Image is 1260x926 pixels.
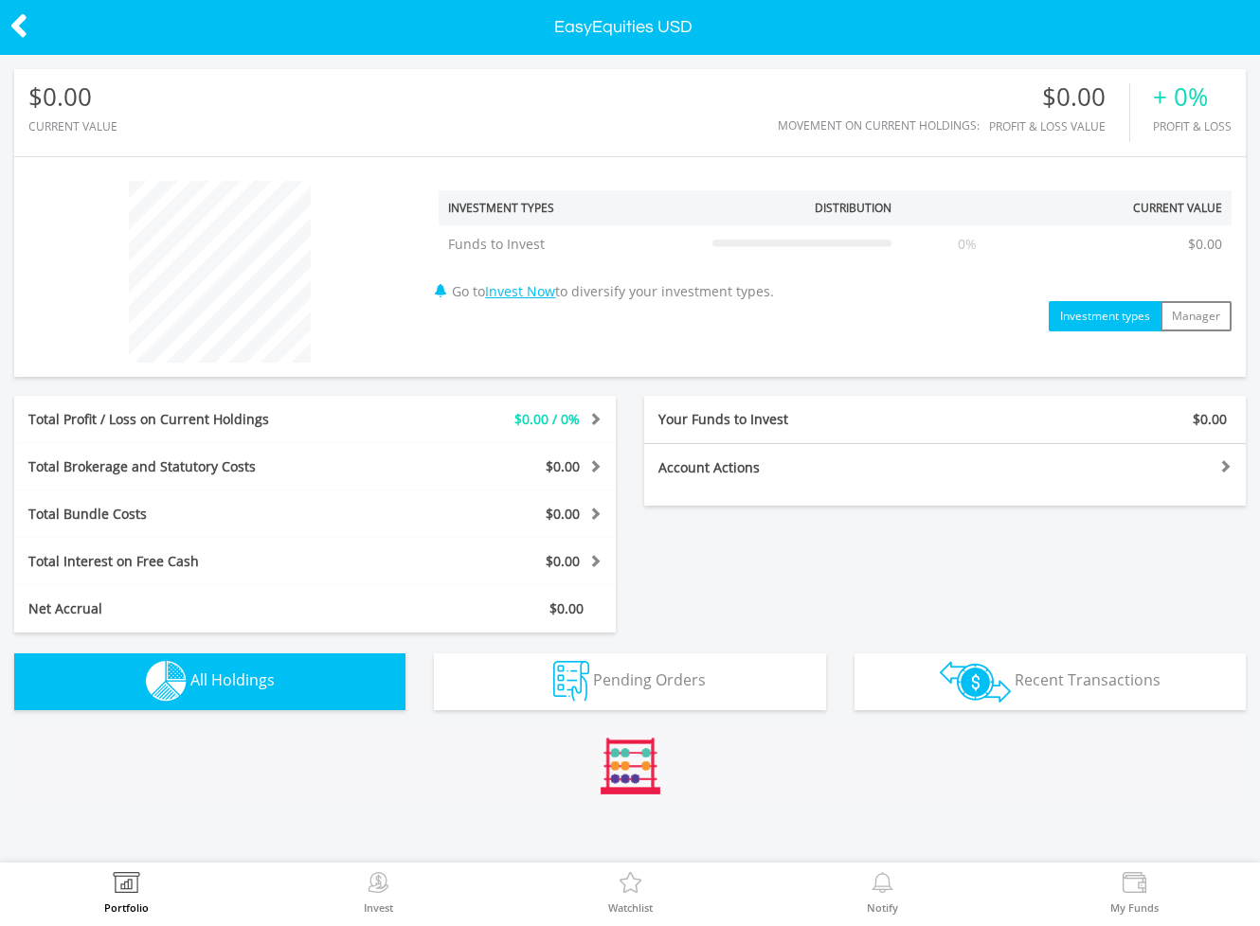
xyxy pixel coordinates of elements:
div: Total Profit / Loss on Current Holdings [14,410,365,429]
th: Current Value [1034,190,1232,225]
div: Total Brokerage and Statutory Costs [14,457,365,476]
button: Manager [1161,301,1232,331]
span: $0.00 / 0% [514,410,580,428]
div: Distribution [815,200,891,216]
a: Portfolio [104,872,149,913]
div: $0.00 [989,83,1129,111]
td: 0% [901,225,1033,263]
img: View Notifications [868,872,897,899]
img: View Portfolio [112,872,141,899]
td: Funds to Invest [439,225,703,263]
div: Total Interest on Free Cash [14,552,365,571]
img: Invest Now [364,872,393,899]
button: Recent Transactions [855,653,1246,710]
img: View Funds [1120,872,1149,899]
div: Profit & Loss Value [989,120,1129,133]
img: transactions-zar-wht.png [940,661,1011,703]
span: $0.00 [546,457,580,475]
span: Recent Transactions [1015,669,1161,690]
img: Watchlist [616,872,645,899]
th: Investment Types [439,190,703,225]
div: Go to to diversify your investment types. [424,171,1246,331]
div: + 0% [1153,83,1232,111]
a: Invest Now [485,282,555,300]
div: Profit & Loss [1153,120,1232,133]
div: Movement on Current Holdings: [778,119,980,132]
div: Net Accrual [14,599,365,618]
span: Pending Orders [593,669,706,690]
div: $0.00 [28,83,117,111]
a: My Funds [1110,872,1159,913]
img: pending_instructions-wht.png [553,661,589,702]
label: Watchlist [608,902,653,913]
div: Your Funds to Invest [644,410,945,429]
span: All Holdings [190,669,275,690]
button: All Holdings [14,653,405,710]
span: $0.00 [549,599,584,617]
label: Invest [364,902,393,913]
td: $0.00 [1179,225,1232,263]
span: $0.00 [546,505,580,523]
a: Invest [364,872,393,913]
img: holdings-wht.png [146,661,187,702]
button: Investment types [1049,301,1161,331]
span: $0.00 [1193,410,1227,428]
label: Portfolio [104,902,149,913]
span: $0.00 [546,552,580,570]
button: Pending Orders [434,653,825,710]
a: Notify [867,872,898,913]
label: My Funds [1110,902,1159,913]
div: Total Bundle Costs [14,505,365,524]
div: CURRENT VALUE [28,120,117,133]
div: Account Actions [644,458,945,477]
a: Watchlist [608,872,653,913]
label: Notify [867,902,898,913]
